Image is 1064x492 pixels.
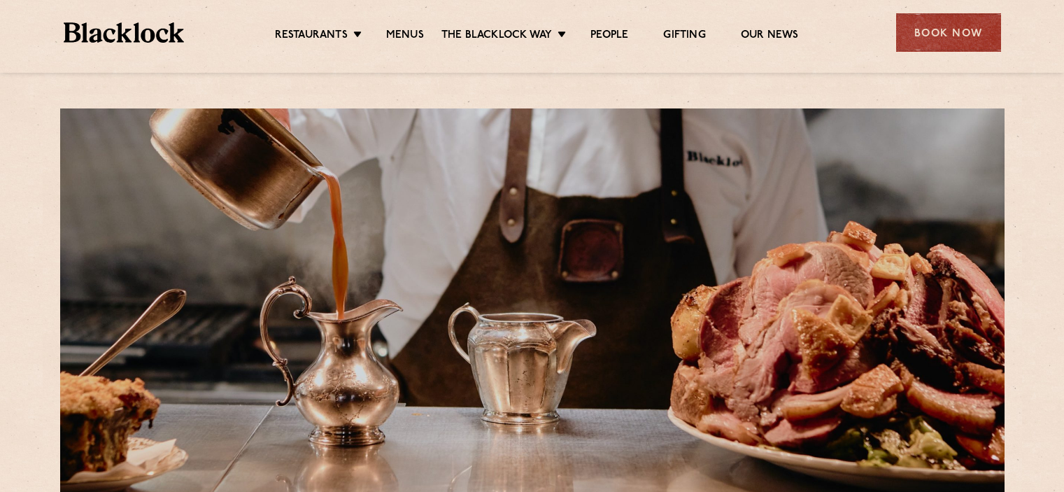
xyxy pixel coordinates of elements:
[441,29,552,44] a: The Blacklock Way
[896,13,1001,52] div: Book Now
[663,29,705,44] a: Gifting
[741,29,799,44] a: Our News
[590,29,628,44] a: People
[64,22,185,43] img: BL_Textured_Logo-footer-cropped.svg
[386,29,424,44] a: Menus
[275,29,348,44] a: Restaurants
